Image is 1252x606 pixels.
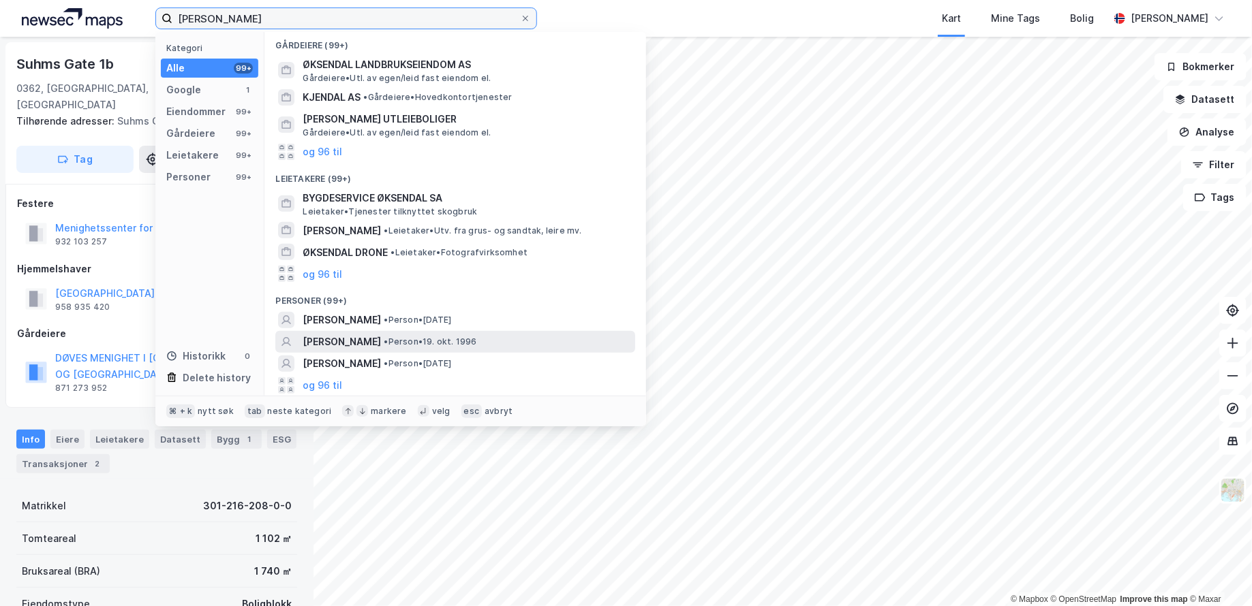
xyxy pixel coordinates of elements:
div: Gårdeiere [166,125,215,142]
div: avbryt [485,406,513,417]
span: [PERSON_NAME] [303,223,381,239]
div: Leietakere (99+) [264,163,646,187]
div: Bolig [1070,10,1094,27]
span: [PERSON_NAME] UTLEIEBOLIGER [303,111,630,127]
div: Google [166,82,201,98]
span: Person • 19. okt. 1996 [384,336,476,347]
div: markere [371,406,406,417]
div: nytt søk [198,406,234,417]
div: Mine Tags [991,10,1040,27]
div: 871 273 952 [55,383,107,394]
div: Leietakere [166,147,219,163]
div: Alle [166,60,185,76]
img: Z [1220,477,1246,503]
div: 99+ [234,150,253,161]
span: Leietaker • Fotografvirksomhet [391,247,528,258]
div: Gårdeiere [17,325,296,342]
div: Gårdeiere (99+) [264,29,646,54]
div: Info [16,430,45,449]
div: 301-216-208-0-0 [203,498,292,514]
div: tab [245,404,265,418]
span: Gårdeiere • Utl. av egen/leid fast eiendom el. [303,127,491,138]
div: Festere [17,195,296,212]
div: Personer (99+) [264,285,646,309]
div: 99+ [234,128,253,139]
span: Person • [DATE] [384,358,451,369]
div: 1 [243,432,256,446]
button: og 96 til [303,377,342,394]
span: Tilhørende adresser: [16,115,117,127]
span: ØKSENDAL LANDBRUKSEIENDOM AS [303,57,630,73]
div: Eiendommer [166,103,226,120]
div: Tomteareal [22,530,76,547]
a: Mapbox [1011,594,1048,604]
div: Datasett [155,430,206,449]
span: [PERSON_NAME] [303,355,381,372]
div: 1 [242,84,253,95]
div: Kategori [166,43,258,53]
button: Datasett [1163,86,1247,113]
div: Kart [942,10,961,27]
div: Delete history [183,370,251,386]
div: Eiere [50,430,85,449]
div: Suhms Gate 1a [16,113,286,129]
span: [PERSON_NAME] [303,312,381,328]
img: logo.a4113a55bc3d86da70a041830d287a7e.svg [22,8,123,29]
div: esc [461,404,483,418]
button: Bokmerker [1155,53,1247,80]
div: 0362, [GEOGRAPHIC_DATA], [GEOGRAPHIC_DATA] [16,80,189,113]
div: 958 935 420 [55,302,110,313]
span: Gårdeiere • Hovedkontortjenester [363,92,512,103]
span: • [384,225,388,236]
span: • [384,358,388,368]
div: ESG [267,430,296,449]
span: • [384,336,388,347]
div: 99+ [234,106,253,117]
span: Person • [DATE] [384,315,451,325]
div: Personer [166,169,211,185]
div: 0 [242,351,253,362]
div: 1 740 ㎡ [254,563,292,579]
div: Hjemmelshaver [17,261,296,277]
div: Suhms Gate 1b [16,53,116,75]
div: Transaksjoner [16,454,110,473]
span: Leietaker • Utv. fra grus- og sandtak, leire mv. [384,225,581,236]
span: KJENDAL AS [303,89,361,106]
div: neste kategori [268,406,332,417]
div: Matrikkel [22,498,66,514]
span: Leietaker • Tjenester tilknyttet skogbruk [303,206,477,217]
div: 1 102 ㎡ [256,530,292,547]
div: ⌘ + k [166,404,195,418]
input: Søk på adresse, matrikkel, gårdeiere, leietakere eller personer [172,8,520,29]
div: Bruksareal (BRA) [22,563,100,579]
button: og 96 til [303,144,342,160]
iframe: Chat Widget [1184,541,1252,606]
span: ØKSENDAL DRONE [303,244,388,261]
div: 2 [91,457,104,471]
div: 99+ [234,63,253,74]
button: Analyse [1167,118,1247,146]
button: og 96 til [303,266,342,282]
span: • [384,315,388,325]
a: OpenStreetMap [1051,594,1117,604]
span: • [363,92,367,102]
div: 932 103 257 [55,236,107,247]
span: • [391,247,395,257]
span: [PERSON_NAME] [303,334,381,350]
button: Filter [1181,151,1247,178]
a: Improve this map [1120,594,1188,604]
span: BYGDESERVICE ØKSENDAL SA [303,190,630,206]
div: [PERSON_NAME] [1131,10,1208,27]
span: Gårdeiere • Utl. av egen/leid fast eiendom el. [303,73,491,84]
div: Leietakere [90,430,149,449]
div: Kontrollprogram for chat [1184,541,1252,606]
div: velg [432,406,451,417]
button: Tag [16,146,134,173]
div: Historikk [166,348,226,364]
div: Bygg [211,430,262,449]
button: Tags [1183,184,1247,211]
div: 99+ [234,172,253,182]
